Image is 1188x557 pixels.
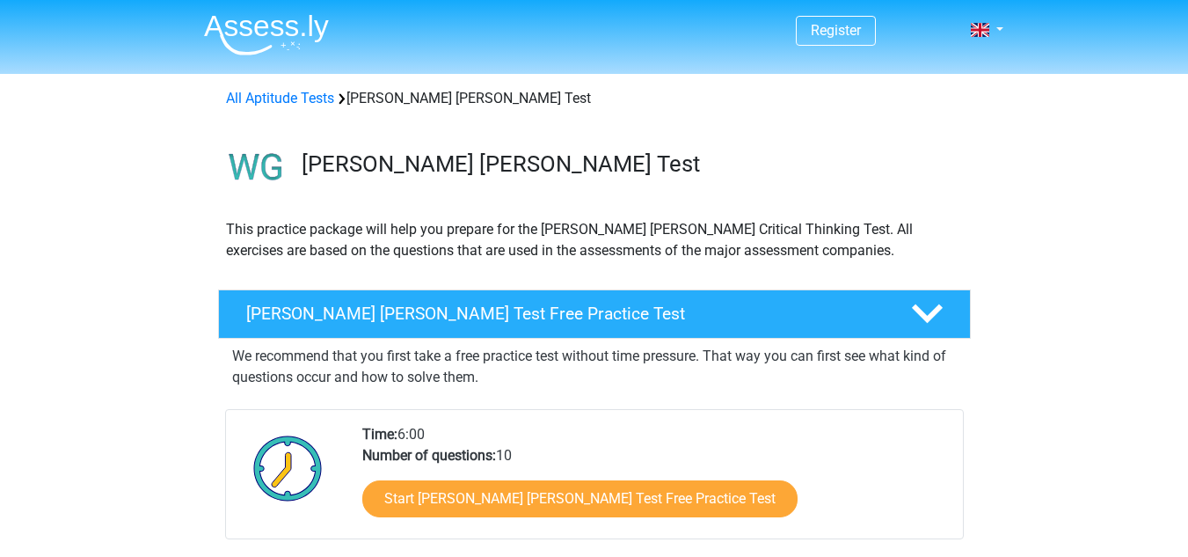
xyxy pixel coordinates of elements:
a: All Aptitude Tests [226,90,334,106]
b: Time: [362,426,397,443]
a: Register [811,22,861,39]
div: [PERSON_NAME] [PERSON_NAME] Test [219,88,970,109]
a: [PERSON_NAME] [PERSON_NAME] Test Free Practice Test [211,289,978,339]
p: We recommend that you first take a free practice test without time pressure. That way you can fir... [232,346,957,388]
p: This practice package will help you prepare for the [PERSON_NAME] [PERSON_NAME] Critical Thinking... [226,219,963,261]
a: Start [PERSON_NAME] [PERSON_NAME] Test Free Practice Test [362,480,798,517]
b: Number of questions: [362,447,496,464]
img: Assessly [204,14,329,55]
img: Clock [244,424,332,512]
div: 6:00 10 [349,424,962,539]
h4: [PERSON_NAME] [PERSON_NAME] Test Free Practice Test [246,304,883,324]
h3: [PERSON_NAME] [PERSON_NAME] Test [302,150,957,178]
img: watson glaser test [219,130,294,205]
